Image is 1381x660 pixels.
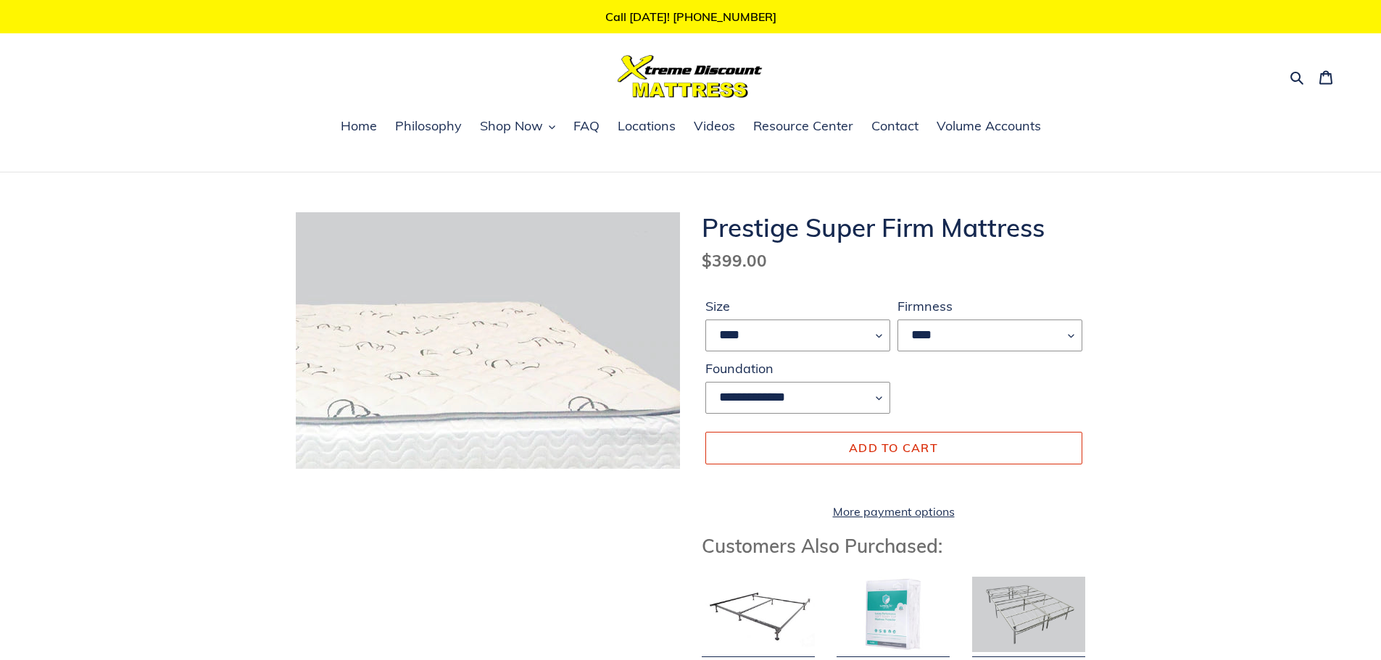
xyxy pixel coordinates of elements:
label: Firmness [897,296,1082,316]
a: Volume Accounts [929,116,1048,138]
a: Home [333,116,384,138]
span: Resource Center [753,117,853,135]
a: Videos [687,116,742,138]
img: Xtreme Discount Mattress [618,55,763,98]
img: Adjustable Base [972,577,1085,652]
img: Mattress Protector [837,577,950,652]
label: Size [705,296,890,316]
span: Videos [694,117,735,135]
span: Contact [871,117,918,135]
a: Locations [610,116,683,138]
span: Shop Now [480,117,543,135]
h3: Customers Also Purchased: [702,535,1086,557]
span: Locations [618,117,676,135]
button: Add to cart [705,432,1082,464]
span: $399.00 [702,250,767,271]
span: FAQ [573,117,600,135]
span: Volume Accounts [937,117,1041,135]
a: Philosophy [388,116,469,138]
a: FAQ [566,116,607,138]
span: Home [341,117,377,135]
button: Shop Now [473,116,563,138]
a: Contact [864,116,926,138]
a: More payment options [705,503,1082,520]
span: Add to cart [849,440,938,455]
img: Bed Frame [702,577,815,652]
h1: Prestige Super Firm Mattress [702,212,1086,243]
label: Foundation [705,359,890,378]
a: Resource Center [746,116,860,138]
span: Philosophy [395,117,462,135]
